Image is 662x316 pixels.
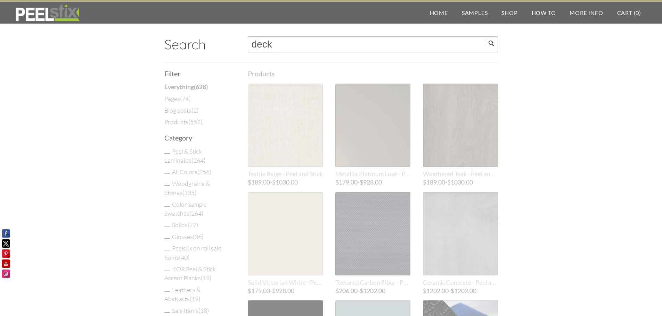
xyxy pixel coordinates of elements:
span: 36 [195,233,202,240]
img: REFACE SUPPLIES [14,4,81,22]
a: KOR Peel & Stick Accent Planks [164,265,216,282]
a: Peel & Stick Laminates [164,147,205,164]
a: Home [423,2,455,24]
span: ( ) [180,95,190,102]
span: ( ) [188,221,198,229]
a: Leathers & Abstracts [164,286,201,302]
span: 135 [184,189,195,196]
span: ( ) [188,118,202,126]
span: ( ) [193,233,203,240]
span: $1030.00 [447,179,473,186]
a: Products(552) [164,117,202,126]
span: ( ) [191,106,198,114]
span: 19 [191,295,198,302]
span: Weathered Teak - Peel and Stick [423,170,498,178]
span: $1202.00 [451,287,476,294]
span: ( ) [191,156,205,164]
a: Shop [495,2,524,24]
span: 552 [190,118,201,126]
span: ( ) [197,168,211,176]
a: Peelstix on roll sale Items [164,244,221,261]
span: $179.00 [335,179,358,186]
span: $1030.00 [272,179,298,186]
h2: Search [164,36,231,52]
a: Glosses [172,233,203,240]
span: $1202.00 [423,287,449,294]
input: Solids(77) [164,227,170,227]
span: ( ) [182,189,196,196]
span: Ceramic Concrete - Peel and Stick [423,279,498,286]
span: $1202.00 [360,287,385,294]
span: ( ) [179,254,189,261]
a: Color Sample Swatches [164,200,207,217]
a: Pages(74) [164,94,190,103]
input: Submit [485,40,498,47]
span: - [248,179,323,186]
a: Blog posts(2) [164,106,198,115]
a: All Colors [172,168,211,176]
span: Textured Carbon Fiber - Peel and Stick [335,279,410,286]
a: More Info [563,2,610,24]
a: Cart (0) [610,2,648,24]
a: Textile Beige - Peel and Stick [248,84,323,178]
span: $206.00 [335,287,358,294]
span: 0 [636,9,639,16]
span: 74 [182,95,189,102]
span: ( ) [190,295,200,302]
a: Everything(628) [164,83,208,92]
span: - [423,288,498,294]
span: Metallix Platinum Luxe - Peel and Stick [335,170,410,178]
span: ( ) [201,274,211,282]
input: Peelstix on roll sale Items(40) [164,250,170,250]
span: $928.00 [360,179,382,186]
span: 19 [203,274,210,282]
span: $189.00 [423,179,445,186]
a: Solid Victorian White - Peel and Stick [248,192,323,286]
input: KOR Peel & Stick Accent Planks(19) [164,271,170,271]
input: Color Sample Swatches(264) [164,206,170,207]
a: Sale Items [172,307,209,314]
h3: Products [248,70,498,77]
span: 18 [200,307,207,314]
span: 77 [189,221,196,229]
span: ( ) [194,83,208,91]
a: Weathered Teak - Peel and Stick [423,84,498,178]
span: 256 [199,168,210,176]
a: Samples [455,2,495,24]
span: Solid Victorian White - Peel and Stick [248,279,323,286]
span: - [248,288,323,294]
a: Ceramic Concrete - Peel and Stick [423,192,498,286]
a: How To [525,2,563,24]
span: - [423,179,498,186]
span: ( ) [198,307,209,314]
span: $189.00 [248,179,270,186]
span: 628 [196,83,206,91]
span: 2 [193,106,197,114]
a: Metallix Platinum Luxe - Peel and Stick [335,84,410,178]
h3: Category [164,134,231,141]
span: - [335,288,410,294]
span: $928.00 [272,287,294,294]
span: 40 [181,254,188,261]
h3: Filter [164,70,231,77]
span: 264 [193,156,204,164]
span: Textile Beige - Peel and Stick [248,170,323,178]
a: Textured Carbon Fiber - Peel and Stick [335,192,410,286]
a: Woodgrains & Stones [164,180,210,196]
input: Peel & Stick Laminates(264) [164,153,170,154]
span: $179.00 [248,287,270,294]
span: - [335,179,410,186]
span: ( ) [189,210,203,217]
span: 264 [191,210,202,217]
input: Woodgrains & Stones(135) [164,185,170,186]
a: Solids [172,221,198,229]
